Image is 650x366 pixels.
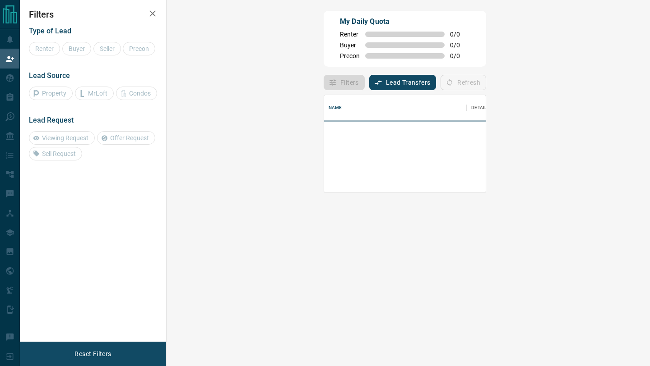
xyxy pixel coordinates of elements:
button: Lead Transfers [369,75,436,90]
button: Reset Filters [69,346,117,361]
span: Buyer [340,41,360,49]
span: 0 / 0 [450,41,470,49]
span: Renter [340,31,360,38]
h2: Filters [29,9,157,20]
span: 0 / 0 [450,31,470,38]
span: Type of Lead [29,27,71,35]
span: Lead Source [29,71,70,80]
div: Name [329,95,342,120]
span: Lead Request [29,116,74,124]
div: Name [324,95,467,120]
span: 0 / 0 [450,52,470,59]
div: Details [471,95,489,120]
span: Precon [340,52,360,59]
p: My Daily Quota [340,16,470,27]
